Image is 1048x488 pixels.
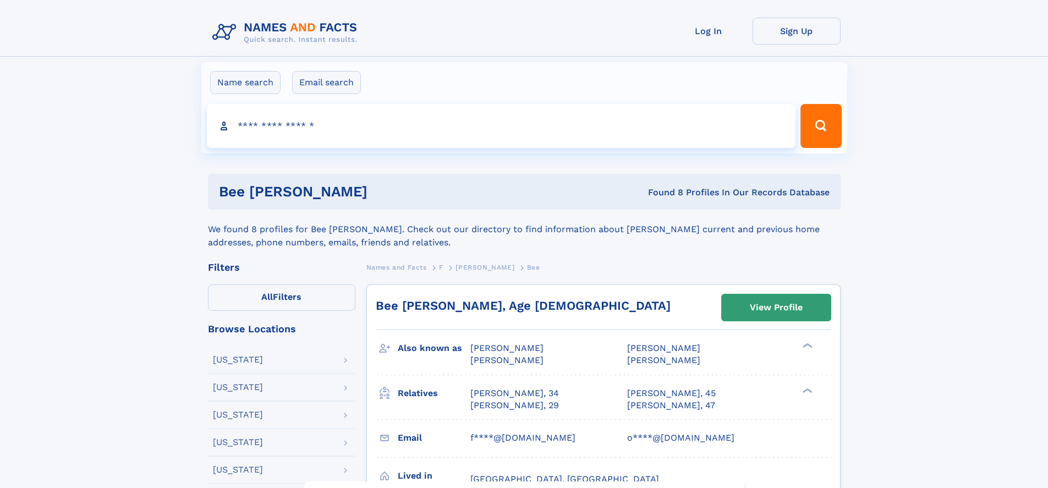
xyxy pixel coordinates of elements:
span: [GEOGRAPHIC_DATA], [GEOGRAPHIC_DATA] [470,474,659,484]
div: ❯ [800,342,813,349]
span: [PERSON_NAME] [627,355,700,365]
div: Browse Locations [208,324,355,334]
div: [US_STATE] [213,383,263,392]
input: search input [207,104,796,148]
div: [US_STATE] [213,438,263,447]
div: View Profile [750,295,803,320]
span: All [261,292,273,302]
span: Bee [527,264,540,271]
h3: Email [398,429,470,447]
span: [PERSON_NAME] [456,264,514,271]
a: [PERSON_NAME], 47 [627,399,715,412]
a: F [439,260,443,274]
label: Email search [292,71,361,94]
img: Logo Names and Facts [208,18,366,47]
div: We found 8 profiles for Bee [PERSON_NAME]. Check out our directory to find information about [PER... [208,210,841,249]
h3: Lived in [398,467,470,485]
a: Bee [PERSON_NAME], Age [DEMOGRAPHIC_DATA] [376,299,671,312]
div: ❯ [800,387,813,394]
div: [US_STATE] [213,410,263,419]
div: Filters [208,262,355,272]
div: [US_STATE] [213,355,263,364]
div: [US_STATE] [213,465,263,474]
a: Names and Facts [366,260,427,274]
span: F [439,264,443,271]
span: [PERSON_NAME] [470,355,544,365]
label: Filters [208,284,355,311]
a: [PERSON_NAME] [456,260,514,274]
h3: Relatives [398,384,470,403]
span: [PERSON_NAME] [470,343,544,353]
div: Found 8 Profiles In Our Records Database [508,187,830,199]
span: [PERSON_NAME] [627,343,700,353]
label: Name search [210,71,281,94]
a: [PERSON_NAME], 34 [470,387,559,399]
a: [PERSON_NAME], 45 [627,387,716,399]
a: View Profile [722,294,831,321]
a: Log In [665,18,753,45]
h1: Bee [PERSON_NAME] [219,185,508,199]
button: Search Button [800,104,841,148]
h3: Also known as [398,339,470,358]
a: [PERSON_NAME], 29 [470,399,559,412]
a: Sign Up [753,18,841,45]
